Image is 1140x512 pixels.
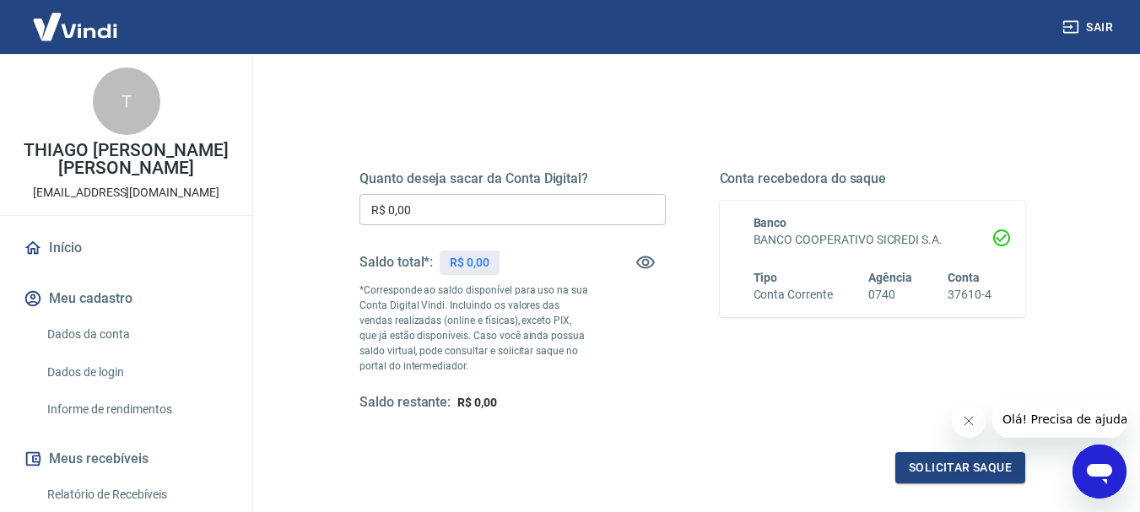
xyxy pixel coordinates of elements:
[720,170,1026,187] h5: Conta recebedora do saque
[754,216,787,229] span: Banco
[14,142,239,177] p: THIAGO [PERSON_NAME] [PERSON_NAME]
[41,355,232,390] a: Dados de login
[895,452,1025,483] button: Solicitar saque
[450,254,489,272] p: R$ 0,00
[868,286,912,304] h6: 0740
[359,283,589,374] p: *Corresponde ao saldo disponível para uso na sua Conta Digital Vindi. Incluindo os valores das ve...
[41,477,232,512] a: Relatório de Recebíveis
[20,440,232,477] button: Meus recebíveis
[20,229,232,267] a: Início
[457,396,497,409] span: R$ 0,00
[1059,12,1120,43] button: Sair
[20,280,232,317] button: Meu cadastro
[948,271,980,284] span: Conta
[20,1,130,52] img: Vindi
[868,271,912,284] span: Agência
[41,392,232,427] a: Informe de rendimentos
[359,170,666,187] h5: Quanto deseja sacar da Conta Digital?
[754,231,992,249] h6: BANCO COOPERATIVO SICREDI S.A.
[948,286,991,304] h6: 37610-4
[1072,445,1126,499] iframe: Botão para abrir a janela de mensagens
[754,286,833,304] h6: Conta Corrente
[10,12,142,25] span: Olá! Precisa de ajuda?
[992,401,1126,438] iframe: Mensagem da empresa
[33,184,219,202] p: [EMAIL_ADDRESS][DOMAIN_NAME]
[359,254,433,271] h5: Saldo total*:
[359,394,451,412] h5: Saldo restante:
[93,67,160,135] div: T
[754,271,778,284] span: Tipo
[41,317,232,352] a: Dados da conta
[952,404,986,438] iframe: Fechar mensagem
